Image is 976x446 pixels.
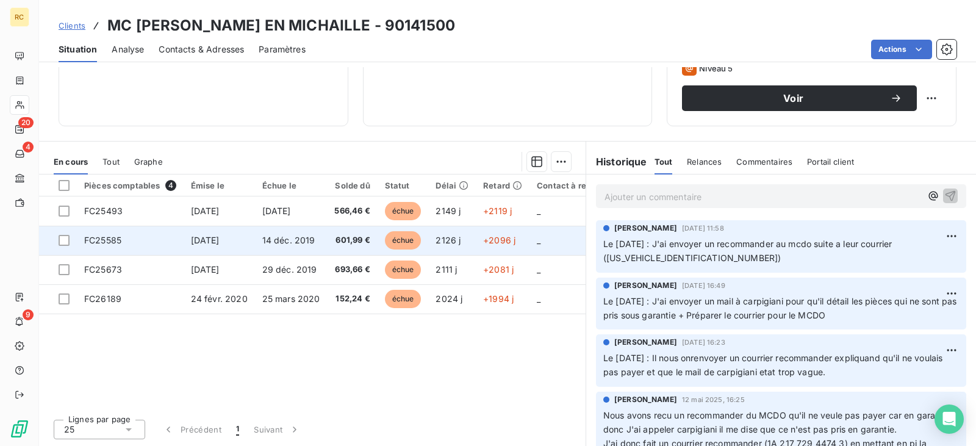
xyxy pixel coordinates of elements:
[165,180,176,191] span: 4
[84,235,121,245] span: FC25585
[385,290,422,308] span: échue
[10,7,29,27] div: RC
[614,280,677,291] span: [PERSON_NAME]
[236,423,239,436] span: 1
[807,157,854,167] span: Portail client
[655,157,673,167] span: Tout
[23,309,34,320] span: 9
[483,206,512,216] span: +2119 j
[483,235,515,245] span: +2096 j
[262,181,320,190] div: Échue le
[682,85,917,111] button: Voir
[614,337,677,348] span: [PERSON_NAME]
[682,339,725,346] span: [DATE] 16:23
[262,235,315,245] span: 14 déc. 2019
[102,157,120,167] span: Tout
[385,261,422,279] span: échue
[436,206,461,216] span: 2149 j
[259,43,306,56] span: Paramètres
[736,157,792,167] span: Commentaires
[84,180,176,191] div: Pièces comptables
[155,417,229,442] button: Précédent
[10,419,29,439] img: Logo LeanPay
[385,181,422,190] div: Statut
[483,293,514,304] span: +1994 j
[586,154,647,169] h6: Historique
[687,157,722,167] span: Relances
[18,117,34,128] span: 20
[603,353,945,377] span: Le [DATE] : Il nous onrenvoyer un courrier recommander expliquand qu'il ne voulais pas payer et q...
[191,293,248,304] span: 24 févr. 2020
[191,264,220,275] span: [DATE]
[262,264,317,275] span: 29 déc. 2019
[537,264,540,275] span: _
[871,40,932,59] button: Actions
[699,63,733,73] span: Niveau 5
[682,282,725,289] span: [DATE] 16:49
[603,239,895,263] span: Le [DATE] : J'ai envoyer un recommander au mcdo suite a leur courrier ([US_VEHICLE_IDENTIFICATION...
[334,181,370,190] div: Solde dû
[935,405,964,434] div: Open Intercom Messenger
[603,296,960,320] span: Le [DATE] : J'ai envoyer un mail à carpigiani pour qu'il détail les pièces qui ne sont pas pris s...
[436,293,462,304] span: 2024 j
[483,181,522,190] div: Retard
[537,293,540,304] span: _
[334,234,370,246] span: 601,99 €
[334,264,370,276] span: 693,66 €
[112,43,144,56] span: Analyse
[246,417,308,442] button: Suivant
[84,293,121,304] span: FC26189
[537,206,540,216] span: _
[191,235,220,245] span: [DATE]
[191,181,248,190] div: Émise le
[436,181,468,190] div: Délai
[84,206,123,216] span: FC25493
[436,235,461,245] span: 2126 j
[262,293,320,304] span: 25 mars 2020
[614,394,677,405] span: [PERSON_NAME]
[59,20,85,32] a: Clients
[134,157,163,167] span: Graphe
[614,223,677,234] span: [PERSON_NAME]
[107,15,455,37] h3: MC [PERSON_NAME] EN MICHAILLE - 90141500
[537,181,626,190] div: Contact à relancer
[64,423,74,436] span: 25
[229,417,246,442] button: 1
[54,157,88,167] span: En cours
[59,43,97,56] span: Situation
[23,142,34,153] span: 4
[385,231,422,250] span: échue
[334,205,370,217] span: 566,46 €
[682,396,745,403] span: 12 mai 2025, 16:25
[537,235,540,245] span: _
[159,43,244,56] span: Contacts & Adresses
[483,264,514,275] span: +2081 j
[191,206,220,216] span: [DATE]
[84,264,122,275] span: FC25673
[262,206,291,216] span: [DATE]
[385,202,422,220] span: échue
[334,293,370,305] span: 152,24 €
[682,225,724,232] span: [DATE] 11:58
[436,264,457,275] span: 2111 j
[59,21,85,31] span: Clients
[697,93,890,103] span: Voir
